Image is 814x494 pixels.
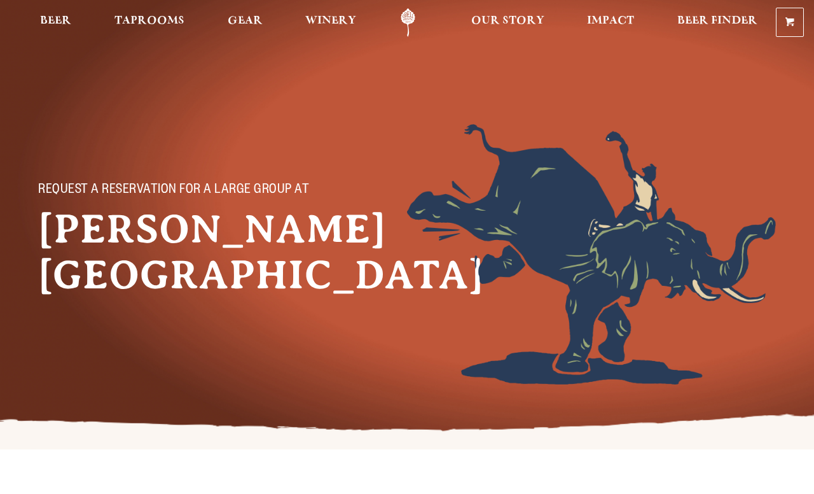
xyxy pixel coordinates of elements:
p: Request a reservation for a large group at [38,183,318,199]
span: Beer [40,16,71,26]
h1: [PERSON_NAME][GEOGRAPHIC_DATA] [38,206,343,298]
a: Winery [297,8,364,37]
a: Impact [579,8,642,37]
span: Gear [228,16,263,26]
span: Impact [587,16,634,26]
a: Beer Finder [669,8,766,37]
a: Our Story [463,8,553,37]
span: Beer Finder [677,16,757,26]
a: Odell Home [384,8,432,37]
span: Taprooms [114,16,184,26]
a: Beer [32,8,79,37]
img: Foreground404 [407,124,776,385]
a: Taprooms [106,8,193,37]
a: Gear [219,8,271,37]
span: Our Story [471,16,544,26]
span: Winery [305,16,356,26]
